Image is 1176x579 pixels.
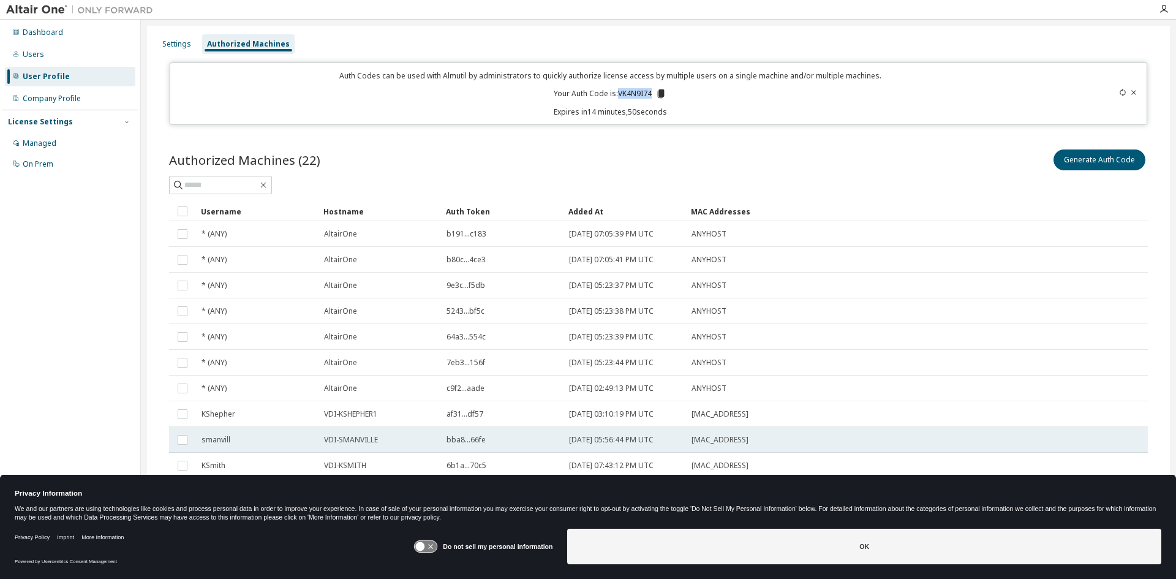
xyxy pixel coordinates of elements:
[23,28,63,37] div: Dashboard
[202,306,227,316] span: * (ANY)
[162,39,191,49] div: Settings
[324,306,357,316] span: AltairOne
[324,384,357,393] span: AltairOne
[691,202,1013,221] div: MAC Addresses
[324,435,378,445] span: VDI-SMANVILLE
[202,358,227,368] span: * (ANY)
[447,435,486,445] span: bba8...66fe
[692,281,726,290] span: ANYHOST
[23,72,70,81] div: User Profile
[692,255,726,265] span: ANYHOST
[569,409,654,419] span: [DATE] 03:10:19 PM UTC
[569,384,654,393] span: [DATE] 02:49:13 PM UTC
[447,306,484,316] span: 5243...bf5c
[178,70,1044,81] p: Auth Codes can be used with Almutil by administrators to quickly authorize license access by mult...
[207,39,290,49] div: Authorized Machines
[202,281,227,290] span: * (ANY)
[569,461,654,471] span: [DATE] 07:43:12 PM UTC
[324,358,357,368] span: AltairOne
[569,229,654,239] span: [DATE] 07:05:39 PM UTC
[692,384,726,393] span: ANYHOST
[569,358,654,368] span: [DATE] 05:23:44 PM UTC
[692,332,726,342] span: ANYHOST
[324,332,357,342] span: AltairOne
[202,384,227,393] span: * (ANY)
[201,202,314,221] div: Username
[447,281,485,290] span: 9e3c...f5db
[202,229,227,239] span: * (ANY)
[202,255,227,265] span: * (ANY)
[447,384,484,393] span: c9f2...aade
[324,229,357,239] span: AltairOne
[447,461,486,471] span: 6b1a...70c5
[692,306,726,316] span: ANYHOST
[202,461,225,471] span: KSmith
[569,255,654,265] span: [DATE] 07:05:41 PM UTC
[323,202,436,221] div: Hostname
[569,306,654,316] span: [DATE] 05:23:38 PM UTC
[569,332,654,342] span: [DATE] 05:23:39 PM UTC
[692,409,748,419] span: [MAC_ADDRESS]
[568,202,681,221] div: Added At
[202,435,230,445] span: smanvill
[169,151,320,168] span: Authorized Machines (22)
[447,255,486,265] span: b80c...4ce3
[692,435,748,445] span: [MAC_ADDRESS]
[324,409,377,419] span: VDI-KSHEPHER1
[446,202,559,221] div: Auth Token
[692,229,726,239] span: ANYHOST
[554,88,666,99] p: Your Auth Code is: VK4N9I74
[447,229,486,239] span: b191...c183
[447,358,485,368] span: 7eb3...156f
[8,117,73,127] div: License Settings
[23,138,56,148] div: Managed
[23,159,53,169] div: On Prem
[447,409,483,419] span: af31...df57
[1053,149,1145,170] button: Generate Auth Code
[202,332,227,342] span: * (ANY)
[202,409,235,419] span: KShepher
[6,4,159,16] img: Altair One
[324,281,357,290] span: AltairOne
[569,435,654,445] span: [DATE] 05:56:44 PM UTC
[178,107,1044,117] p: Expires in 14 minutes, 50 seconds
[324,255,357,265] span: AltairOne
[692,461,748,471] span: [MAC_ADDRESS]
[23,50,44,59] div: Users
[324,461,366,471] span: VDI-KSMITH
[23,94,81,104] div: Company Profile
[569,281,654,290] span: [DATE] 05:23:37 PM UTC
[447,332,486,342] span: 64a3...554c
[692,358,726,368] span: ANYHOST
